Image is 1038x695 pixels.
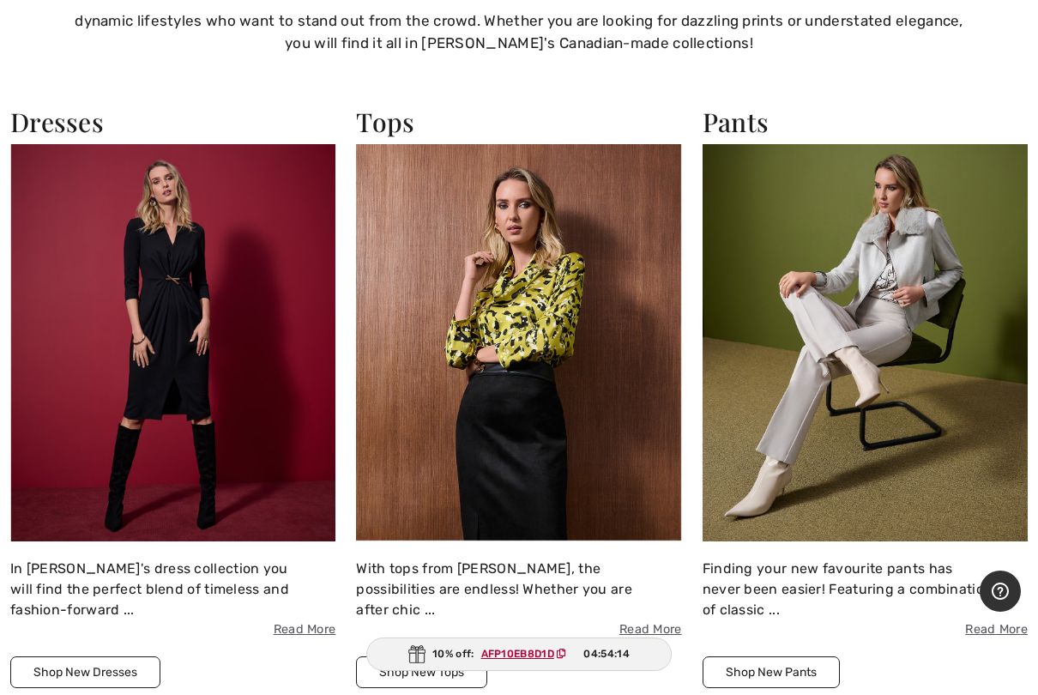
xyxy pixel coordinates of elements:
[703,620,1028,639] span: Read More
[356,620,681,639] span: Read More
[583,646,629,662] span: 04:54:14
[408,645,425,663] img: Gift.svg
[366,638,672,671] div: 10% off:
[10,106,335,137] h2: Dresses
[356,144,681,541] img: 250821041058_778da62571b52.jpg
[356,656,487,688] button: Shop New Tops
[703,656,840,688] button: Shop New Pants
[703,106,1028,137] h2: Pants
[980,571,1021,613] iframe: Opens a widget where you can find more information
[356,106,681,137] h2: Tops
[10,656,160,688] button: Shop New Dresses
[703,144,1028,541] img: 250821041143_fcda57d873a67.jpg
[481,648,554,660] ins: AFP10EB8D1D
[10,559,335,639] div: In [PERSON_NAME]'s dress collection you will find the perfect blend of timeless and fashion-forwa...
[10,144,335,541] img: 250821041016_2653867add787.jpg
[356,559,681,639] div: With tops from [PERSON_NAME], the possibilities are endless! Whether you are after chic ...
[703,559,1028,639] div: Finding your new favourite pants has never been easier! Featuring a combination of classic ...
[10,620,335,639] span: Read More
